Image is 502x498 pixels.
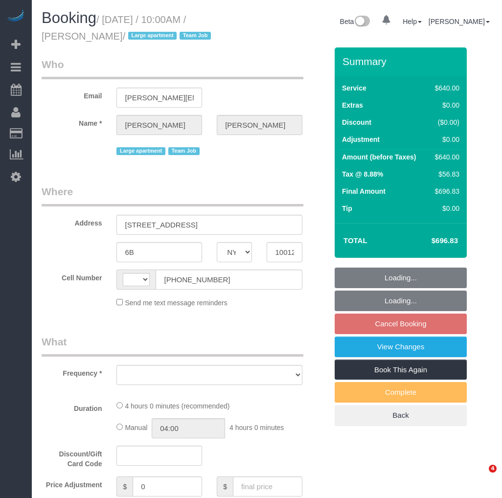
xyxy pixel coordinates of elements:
h3: Summary [342,56,462,67]
label: Frequency * [34,365,109,378]
span: 4 [489,465,497,473]
span: / [123,31,214,42]
img: Automaid Logo [6,10,25,23]
span: 4 hours 0 minutes (recommended) [125,402,229,410]
div: $0.00 [431,100,459,110]
iframe: Intercom live chat [469,465,492,488]
label: Tip [342,204,352,213]
legend: Who [42,57,303,79]
label: Address [34,215,109,228]
a: Book This Again [335,360,467,380]
label: Discount/Gift Card Code [34,446,109,469]
input: final price [233,476,302,497]
span: Large apartment [128,32,177,40]
div: $56.83 [431,169,459,179]
label: Extras [342,100,363,110]
div: $0.00 [431,135,459,144]
input: Zip Code [267,242,302,262]
div: $640.00 [431,83,459,93]
a: View Changes [335,337,467,357]
div: $696.83 [431,186,459,196]
a: Beta [340,18,370,25]
label: Tax @ 8.88% [342,169,383,179]
span: Team Job [180,32,211,40]
label: Duration [34,400,109,413]
a: Back [335,405,467,426]
label: Final Amount [342,186,386,196]
span: Team Job [168,147,200,155]
div: ($0.00) [431,117,459,127]
label: Email [34,88,109,101]
input: City [116,242,202,262]
small: / [DATE] / 10:00AM / [PERSON_NAME] [42,14,214,42]
label: Adjustment [342,135,380,144]
span: Large apartment [116,147,165,155]
label: Service [342,83,366,93]
span: 4 hours 0 minutes [229,424,284,431]
span: Booking [42,9,96,26]
h4: $696.83 [402,237,458,245]
strong: Total [343,236,367,245]
span: Send me text message reminders [125,299,227,307]
label: Cell Number [34,270,109,283]
span: Manual [125,424,147,431]
div: $0.00 [431,204,459,213]
span: $ [217,476,233,497]
a: Help [403,18,422,25]
label: Price Adjustment [34,476,109,490]
label: Name * [34,115,109,128]
input: Email [116,88,202,108]
legend: Where [42,184,303,206]
img: New interface [354,16,370,28]
label: Amount (before Taxes) [342,152,416,162]
div: $640.00 [431,152,459,162]
legend: What [42,335,303,357]
input: First Name [116,115,202,135]
span: $ [116,476,133,497]
a: [PERSON_NAME] [429,18,490,25]
input: Cell Number [156,270,302,290]
label: Discount [342,117,371,127]
input: Last Name [217,115,302,135]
